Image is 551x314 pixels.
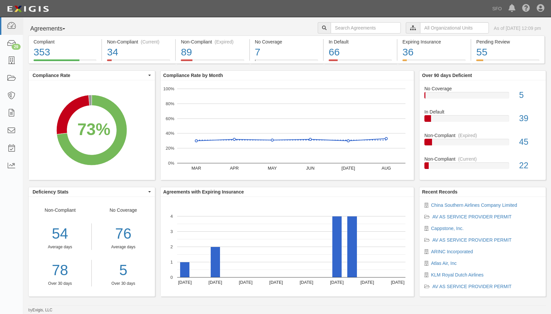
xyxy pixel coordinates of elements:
div: 45 [514,136,546,148]
span: Compliance Rate [33,72,147,79]
a: Compliant353 [28,59,101,65]
div: 353 [34,45,96,59]
input: Search Agreements [331,22,401,34]
button: Agreements [28,22,78,36]
a: Non-Compliant(Current)34 [102,59,175,65]
a: Pending Review55 [471,59,544,65]
text: 40% [165,131,174,136]
text: 4 [170,214,173,219]
div: In Default [329,39,392,45]
div: 54 [29,223,91,244]
text: [DATE] [391,280,404,285]
img: logo-5460c22ac91f19d4615b14bd174203de0afe785f0fc80cf4dbbc73dc1793850b.png [5,3,51,15]
text: 1 [170,260,173,265]
div: 55 [476,45,539,59]
b: Compliance Rate by Month [163,73,223,78]
text: MAR [191,166,201,171]
a: Non-Compliant(Expired)45 [424,132,541,156]
div: (Current) [458,156,477,162]
span: Deficiency Stats [33,189,147,195]
div: Non-Compliant [419,132,546,139]
div: In Default [419,109,546,115]
div: Over 30 days [29,281,91,286]
a: AV AS SERVICE PROVIDER PERMIT [432,284,511,289]
a: China Southern Airlines Company Limited [431,202,517,208]
text: [DATE] [330,280,344,285]
text: 100% [163,86,174,91]
text: [DATE] [300,280,313,285]
text: [DATE] [208,280,222,285]
div: Non-Compliant (Current) [107,39,170,45]
text: 60% [165,116,174,121]
a: In Default66 [324,59,397,65]
a: SFO [489,2,505,15]
div: Compliant [34,39,96,45]
small: by [28,307,53,313]
div: Average days [29,244,91,250]
text: 2 [170,244,173,249]
a: Atlas Air, Inc [431,261,457,266]
a: ARINC Incorporated [431,249,473,254]
div: 39 [514,113,546,124]
a: Expiring Insurance36 [397,59,471,65]
div: 34 [107,45,170,59]
a: KLM Royal Dutch Airlines [431,272,484,277]
div: 7 [255,45,318,59]
div: As of [DATE] 12:09 pm [494,25,541,32]
div: Expiring Insurance [402,39,466,45]
a: Cappstone, Inc. [431,226,464,231]
div: 36 [402,45,466,59]
div: Pending Review [476,39,539,45]
text: [DATE] [269,280,283,285]
text: 3 [170,229,173,234]
div: Non-Compliant (Expired) [181,39,244,45]
div: (Expired) [215,39,234,45]
text: MAY [268,166,277,171]
div: 29 [12,44,21,50]
text: JUN [306,166,314,171]
div: No Coverage [419,85,546,92]
text: 0% [168,161,174,166]
input: All Organizational Units [420,22,489,34]
b: Over 90 days Deficient [422,73,472,78]
svg: A chart. [161,80,414,180]
div: 22 [514,160,546,172]
div: Non-Compliant [419,156,546,162]
a: Non-Compliant(Expired)89 [176,59,249,65]
div: 73% [77,118,111,141]
svg: A chart. [161,197,414,296]
i: Help Center - Complianz [522,5,530,13]
a: 78 [29,260,91,281]
div: Over 30 days [97,281,150,286]
a: No Coverage7 [250,59,323,65]
a: In Default39 [424,109,541,132]
text: [DATE] [361,280,374,285]
a: 5 [97,260,150,281]
a: Non-Compliant(Current)22 [424,156,541,174]
div: (Expired) [458,132,477,139]
div: No Coverage [92,207,155,286]
div: Non-Compliant [29,207,92,286]
text: [DATE] [178,280,192,285]
div: 76 [97,223,150,244]
b: Agreements with Expiring Insurance [163,189,244,195]
text: [DATE] [342,166,355,171]
div: 5 [514,89,546,101]
svg: A chart. [29,80,155,180]
a: No Coverage5 [424,85,541,109]
div: (Current) [141,39,160,45]
a: AV AS SERVICE PROVIDER PERMIT [432,214,511,219]
div: No Coverage [255,39,318,45]
a: Exigis, LLC [33,308,53,312]
button: Deficiency Stats [29,187,155,196]
text: [DATE] [239,280,253,285]
text: AUG [382,166,391,171]
b: Recent Records [422,189,458,195]
div: Average days [97,244,150,250]
text: 20% [165,146,174,151]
